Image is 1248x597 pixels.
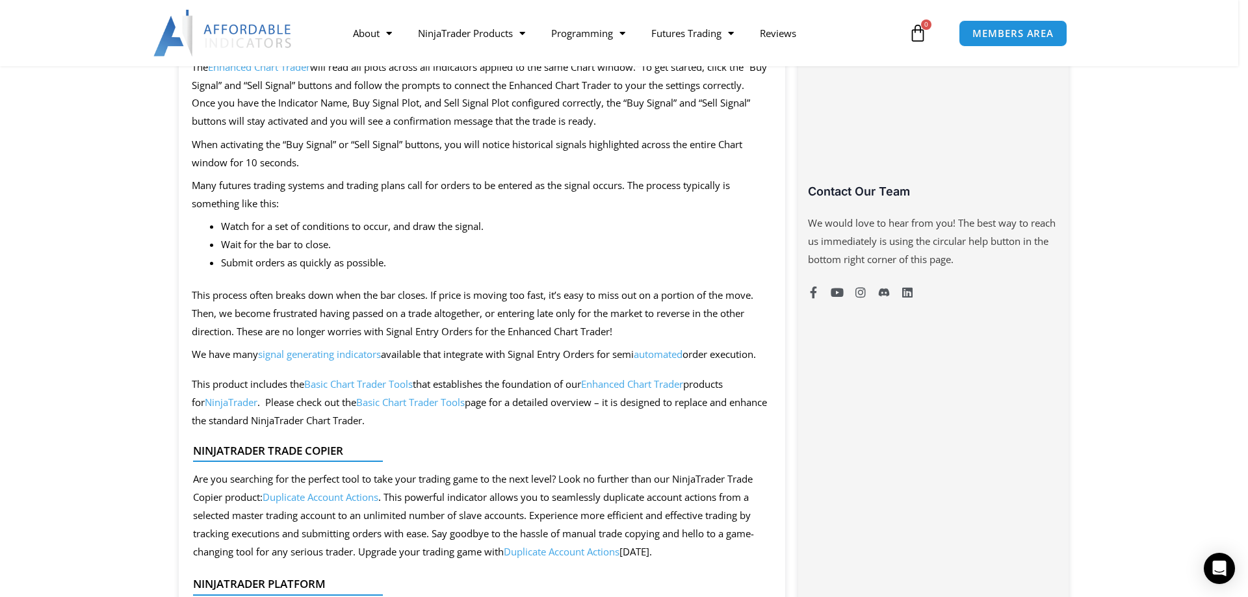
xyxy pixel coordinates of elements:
a: NinjaTrader Products [405,18,538,48]
li: Watch for a set of conditions to occur, and draw the signal. [221,218,772,236]
a: Basic Chart Trader Tools [356,396,465,409]
h4: NinjaTrader Platform [193,578,760,591]
a: signal generating indicators [258,348,381,361]
h4: NinjaTrader Trade Copier [193,444,760,457]
a: automated [634,348,682,361]
img: LogoAI | Affordable Indicators – NinjaTrader [153,10,293,57]
p: This product includes the that establishes the foundation of our products for . Please check out ... [192,375,772,430]
a: Reviews [747,18,809,48]
p: This process often breaks down when the bar closes. If price is moving too fast, it’s easy to mis... [192,286,772,341]
a: Programming [538,18,638,48]
a: Basic Chart Trader Tools [304,377,413,390]
span: When activating the “Buy Signal” or “Sell Signal” buttons, you will notice historical signals hig... [192,138,742,169]
h3: Contact Our Team [808,184,1059,199]
a: 0 [889,14,946,52]
a: Duplicate Account Actions [263,490,378,503]
a: Enhanced Chart Trader [208,60,310,73]
span: MEMBERS AREA [972,29,1054,38]
p: We would love to hear from you! The best way to reach us immediately is using the circular help b... [808,214,1059,269]
a: Futures Trading [638,18,747,48]
span: 0 [921,19,931,30]
p: Many futures trading systems and trading plans call for orders to be entered as the signal occurs... [192,177,772,213]
a: NinjaTrader [205,396,257,409]
li: Submit orders as quickly as possible. [221,254,772,272]
span: available that integrate with Signal Entry Orders for semi order execution. [381,348,756,361]
div: Open Intercom Messenger [1204,553,1235,584]
div: Are you searching for the perfect tool to take your trading game to the next level? Look no furth... [193,470,760,561]
a: Enhanced Chart Trader [581,377,683,390]
a: Duplicate Account Actions [504,545,619,558]
nav: Menu [340,18,905,48]
a: About [340,18,405,48]
a: MEMBERS AREA [959,20,1067,47]
span: We have many [192,348,258,361]
li: Wait for the bar to close. [221,236,772,254]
